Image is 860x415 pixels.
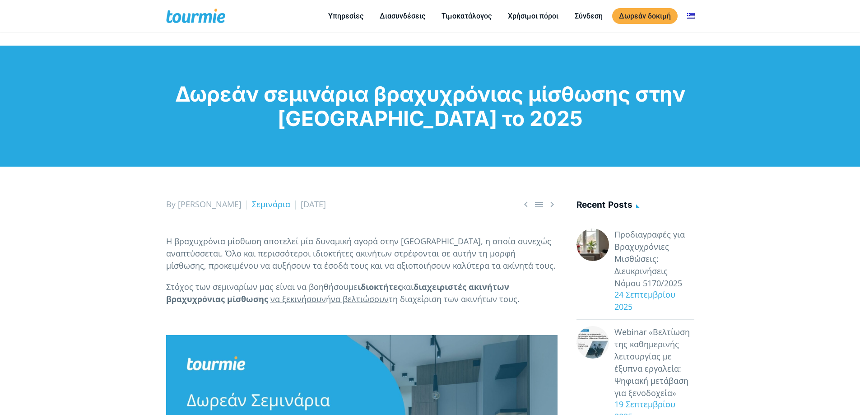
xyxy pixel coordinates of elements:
[331,294,389,304] span: να βελτιώσουν
[614,228,694,289] a: Προδιαγραφές για Βραχυχρόνιες Μισθώσεις: Διευκρινήσεις Νόμου 5170/2025
[166,235,558,272] p: Η βραχυχρόνια μίσθωση αποτελεί μία δυναμική αγορά στην [GEOGRAPHIC_DATA], η οποία συνεχώς αναπτύσ...
[270,294,326,304] span: να ξεκινήσουν
[614,326,694,399] a: Webinar «Βελτίωση της καθημερινής λειτουργίας με έξυπνα εργαλεία: Ψηφιακή μετάβαση για ξενοδοχεία»
[321,10,370,22] a: Υπηρεσίες
[568,10,609,22] a: Σύνδεση
[166,199,242,210] span: By [PERSON_NAME]
[166,281,558,305] p: Στόχος των σεμιναρίων μας είναι να βοηθήσουμε και ή τη διαχείριση των ακινήτων τους.
[358,281,402,292] strong: ιδιοκτήτες
[576,198,694,213] h4: Recent posts
[166,82,694,131] h1: Δωρεάν σεμινάρια βραχυχρόνιας μίσθωσης στην [GEOGRAPHIC_DATA] το 2025
[547,199,558,210] a: 
[534,199,544,210] a: 
[521,199,531,210] span: Previous post
[612,8,678,24] a: Δωρεάν δοκιμή
[609,289,694,313] div: 24 Σεπτεμβρίου 2025
[301,199,326,210] span: [DATE]
[166,281,509,304] strong: διαχειριστές ακινήτων βραχυχρόνιας μίσθωσης
[501,10,565,22] a: Χρήσιμοι πόροι
[547,199,558,210] span: Next post
[373,10,432,22] a: Διασυνδέσεις
[521,199,531,210] a: 
[252,199,290,210] a: Σεμινάρια
[435,10,498,22] a: Τιμοκατάλογος
[680,10,702,22] a: Αλλαγή σε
